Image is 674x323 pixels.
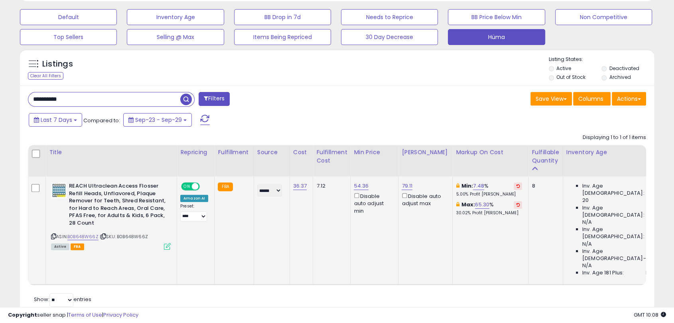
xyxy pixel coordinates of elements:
p: 30.02% Profit [PERSON_NAME] [456,210,522,216]
div: Disable auto adjust max [402,192,446,207]
button: Needs to Reprice [341,9,438,25]
button: Top Sellers [20,29,117,45]
span: Last 7 Days [41,116,72,124]
label: Out of Stock [556,74,585,80]
img: 51zw0cYAmCL._SL40_.jpg [51,182,67,198]
span: Show: entries [34,296,91,303]
span: OFF [199,183,211,190]
button: Inventory Age [127,9,224,25]
button: Save View [530,92,572,106]
span: Sep-23 - Sep-29 [135,116,182,124]
span: Compared to: [83,117,120,124]
b: REACH Ultraclean Access Flosser Refill Heads, Unflavored, Plaque Remover for Teeth, Shred Resista... [69,182,166,229]
a: 79.11 [402,182,412,190]
span: All listings currently available for purchase on Amazon [51,243,69,250]
button: Columns [573,92,611,106]
div: Preset: [180,204,208,221]
div: Title [49,148,173,157]
button: Hüma [448,29,545,45]
div: 7.12 [316,182,344,190]
span: ON [182,183,192,190]
h5: Listings [42,59,73,70]
a: 36.37 [293,182,307,190]
button: 30 Day Decrease [341,29,438,45]
label: Active [556,65,571,72]
span: 20 [582,197,589,204]
div: Source [257,148,286,157]
div: Cost [293,148,310,157]
a: Terms of Use [68,311,102,319]
button: BB Price Below Min [448,9,545,25]
button: Actions [612,92,646,106]
th: The percentage added to the cost of goods (COGS) that forms the calculator for Min & Max prices. [453,145,528,176]
div: % [456,201,522,216]
strong: Copyright [8,311,37,319]
div: Repricing [180,148,211,157]
div: Fulfillable Quantity [532,148,559,165]
span: N/A [582,219,592,226]
div: Fulfillment [218,148,250,157]
button: Filters [199,92,230,106]
div: ASIN: [51,182,171,249]
span: FBA [71,243,84,250]
span: Inv. Age [DEMOGRAPHIC_DATA]: [582,182,655,197]
small: FBA [218,182,233,191]
p: Listing States: [549,56,654,63]
div: Markup on Cost [456,148,525,157]
span: Inv. Age [DEMOGRAPHIC_DATA]: [582,226,655,240]
div: Min Price [354,148,395,157]
button: Sep-23 - Sep-29 [123,113,192,127]
span: Inv. Age 181 Plus: [582,269,624,276]
b: Max: [461,201,475,208]
label: Deactivated [609,65,639,72]
button: BB Drop in 7d [234,9,331,25]
b: Min: [461,182,473,190]
th: CSV column name: cust_attr_1_Source [254,145,290,176]
span: Columns [578,95,603,103]
div: Amazon AI [180,195,208,202]
div: Disable auto adjust min [354,192,392,215]
div: % [456,182,522,197]
a: B0B648W66Z [67,233,99,240]
div: 8 [532,182,556,190]
div: Fulfillment Cost [316,148,347,165]
button: Last 7 Days [29,113,82,127]
button: Default [20,9,117,25]
div: Clear All Filters [28,72,63,80]
div: [PERSON_NAME] [402,148,449,157]
button: Selling @ Max [127,29,224,45]
span: N/A [582,262,592,269]
div: Inventory Age [566,148,658,157]
a: 54.36 [354,182,369,190]
span: Inv. Age [DEMOGRAPHIC_DATA]-180: [582,248,655,262]
span: | SKU: B0B648W66Z [100,233,148,240]
div: Displaying 1 to 1 of 1 items [583,134,646,141]
label: Archived [609,74,631,80]
span: 2025-10-7 10:08 GMT [634,311,666,319]
span: Inv. Age [DEMOGRAPHIC_DATA]: [582,204,655,219]
button: Items Being Repriced [234,29,331,45]
a: 65.30 [475,201,489,209]
p: 5.00% Profit [PERSON_NAME] [456,192,522,197]
span: N/A [646,269,655,276]
a: Privacy Policy [103,311,138,319]
button: Non Competitive [555,9,652,25]
div: seller snap | | [8,311,138,319]
a: 7.48 [473,182,484,190]
span: N/A [582,241,592,248]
